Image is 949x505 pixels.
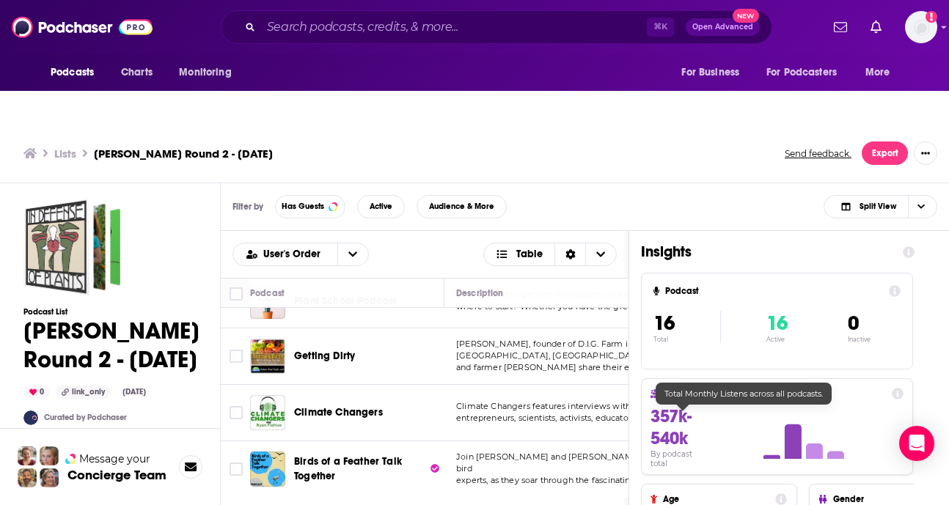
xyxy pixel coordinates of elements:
div: Search podcasts, credits, & more... [221,10,772,44]
a: Climate Changers [294,405,383,420]
div: link_only [56,386,111,399]
span: Active [370,202,392,210]
img: Podchaser - Follow, Share and Rate Podcasts [12,13,153,41]
span: experts, as they soar through the fascinating worl [456,475,657,485]
button: Active [357,195,405,218]
img: Getting Dirty [250,339,285,374]
p: Total [653,336,720,343]
img: ConnectPod [23,410,38,425]
h3: Podcast List [23,307,199,317]
p: Active [766,336,788,343]
h3: Concierge Team [67,468,166,482]
a: Curated by Podchaser [44,413,127,422]
h4: Podcast [665,286,883,296]
h4: By podcast total [651,449,711,468]
div: [DATE] [117,386,152,398]
span: Toggle select row [230,462,243,476]
button: Send feedback. [780,147,856,160]
input: Search podcasts, credits, & more... [261,15,647,39]
span: Podcasts [51,62,94,83]
span: Birds of a Feather Talk Together [294,455,402,482]
span: New [733,9,759,23]
button: Export [862,141,908,165]
span: Audience & More [429,202,494,210]
div: Description [456,284,503,302]
span: entrepreneurs, scientists, activists, educators and [456,413,653,423]
span: More [865,62,890,83]
a: Getting Dirty [294,349,355,364]
h4: Age [663,494,769,504]
span: Table [516,249,543,259]
button: open menu [337,243,368,265]
div: Total Monthly Listens across all podcasts. [656,383,832,405]
button: Choose View [483,243,618,266]
h1: [PERSON_NAME] Round 2 - [DATE] [23,317,199,374]
span: Join [PERSON_NAME] and [PERSON_NAME], two seasoned bird [456,451,702,473]
img: Birds of a Feather Talk Together [250,451,285,487]
a: Lists [54,147,76,161]
span: For Business [681,62,739,83]
button: open menu [757,59,858,86]
h2: Choose List sort [232,243,369,266]
button: Has Guests [275,195,345,218]
span: Climate Changers [294,406,383,419]
svg: Add a profile image [926,11,937,23]
p: Inactive [848,336,871,343]
button: open menu [855,59,909,86]
img: Jon Profile [18,468,37,487]
span: Getting Dirty [294,350,355,362]
span: ⌘ K [647,18,674,37]
button: Choose View [824,195,937,218]
button: Open AdvancedNew [686,18,760,36]
span: 16 [653,311,675,336]
span: 0 [848,311,859,336]
button: open menu [169,59,250,86]
span: Message your [79,451,150,466]
a: Birds of a Feather Talk Together [294,454,439,484]
a: Show notifications dropdown [865,15,887,40]
img: Climate Changers [250,395,285,430]
div: 0 [23,386,50,399]
button: open menu [671,59,758,86]
span: 16 [766,311,788,336]
span: Toggle select row [230,295,243,308]
div: Podcast [250,284,285,302]
h3: Filter by [232,202,263,212]
div: Open Intercom Messenger [899,426,934,461]
span: User's Order [263,249,326,259]
button: Show More Button [914,141,937,165]
h1: Insights [641,243,891,261]
span: and farmer [PERSON_NAME] share their expertise in [456,362,672,372]
div: Sort Direction [554,243,585,265]
span: Logged in as HSimon [905,11,937,43]
span: Split View [860,202,896,210]
span: Charts [121,62,153,83]
button: Show profile menu [905,11,937,43]
span: [PERSON_NAME], founder of D.I.G. Farm in [GEOGRAPHIC_DATA], [GEOGRAPHIC_DATA], [456,339,646,361]
button: open menu [40,59,113,86]
button: open menu [233,249,337,259]
span: 357k-540k [651,405,692,449]
img: User Profile [905,11,937,43]
a: Charts [111,59,161,86]
a: Show notifications dropdown [828,15,853,40]
span: Toggle select row [230,406,243,419]
span: Toggle select row [230,350,243,363]
span: Has Guests [282,202,324,210]
h3: [PERSON_NAME] Round 2 - [DATE] [94,147,273,161]
span: Monitoring [179,62,231,83]
a: David Mizejewski Round 2 - Sept 29, 2025 [23,199,120,295]
img: Sydney Profile [18,446,37,465]
span: For Podcasters [766,62,837,83]
span: Open Advanced [692,23,753,31]
img: Jules Profile [40,446,59,465]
